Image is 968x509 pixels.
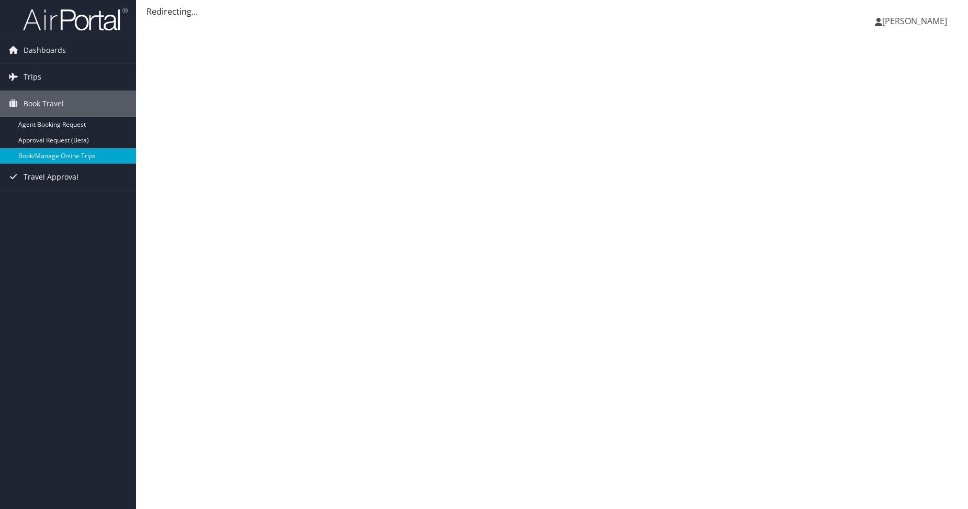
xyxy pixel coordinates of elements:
a: [PERSON_NAME] [875,5,958,37]
span: Dashboards [24,37,66,63]
span: Trips [24,64,41,90]
span: Book Travel [24,91,64,117]
img: airportal-logo.png [23,7,128,31]
div: Redirecting... [147,5,958,18]
span: Travel Approval [24,164,78,190]
span: [PERSON_NAME] [882,15,947,27]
